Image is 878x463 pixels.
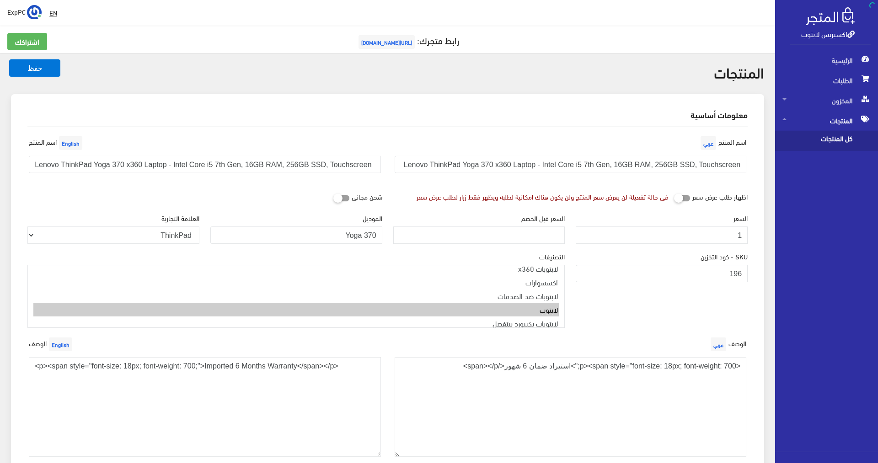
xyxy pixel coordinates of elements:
a: اكسبريس لابتوب [801,27,855,40]
label: SKU - كود التخزين [701,251,748,261]
a: الرئيسية [775,50,878,70]
a: المنتجات [775,110,878,131]
img: ... [27,5,42,20]
span: [URL][DOMAIN_NAME] [359,35,415,49]
span: الرئيسية [782,50,871,70]
div: في حالة تفعيلة لن يعرض سعر المنتج ولن يكون هناك امكانية لطلبه ويظهر فقط زرار لطلب عرض سعر [417,192,669,202]
textarea: <p><span style="font-size: 18px; font-weight: 700;">استيراد ضمان 6 شهور</span></p> [395,357,747,457]
label: السعر [733,213,748,223]
span: عربي [701,136,716,150]
option: لابتوبات ضد الصدمات [33,289,559,303]
span: المخزون [782,90,871,110]
label: اسم المنتج [29,134,85,152]
textarea: <p><span style="font-size: 18px; font-weight: 700;">Imported 6 Months Warranty</span></p> [29,357,381,457]
label: الوصف [708,335,746,353]
a: ... ExpPC [7,5,42,19]
a: كل المنتجات [775,131,878,151]
a: اشتراكك [7,33,47,50]
option: اكسسوارات [33,275,559,289]
a: رابط متجرك:[URL][DOMAIN_NAME] [356,32,459,48]
span: كل المنتجات [782,131,852,151]
img: . [806,7,855,25]
span: المنتجات [782,110,871,131]
span: عربي [711,337,726,351]
label: التصنيفات [539,251,565,261]
label: اظهار طلب عرض سعر [692,188,748,205]
button: حفظ [9,59,60,77]
a: المخزون [775,90,878,110]
u: EN [49,7,57,18]
label: اسم المنتج [698,134,746,152]
label: الوصف [29,335,75,353]
a: الطلبات [775,70,878,90]
h2: المنتجات [11,64,764,80]
h2: معلومات أساسية [27,110,748,119]
span: English [59,136,82,150]
span: الطلبات [782,70,871,90]
option: لابتوبات x360 [33,262,559,275]
label: الموديل [363,213,382,223]
label: السعر قبل الخصم [521,213,565,223]
option: لابتوبات بكيبورد بيتفصل [33,316,559,330]
option: لابتوب [33,303,559,316]
label: العلامة التجارية [161,213,199,223]
span: ExpPC [7,6,26,17]
span: English [49,337,72,351]
label: شحن مجاني [352,188,382,205]
a: EN [46,5,61,21]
